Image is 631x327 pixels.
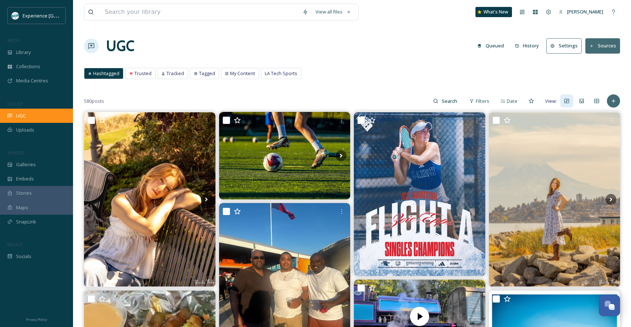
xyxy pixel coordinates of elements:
[16,204,28,211] span: Maps
[265,70,297,77] span: LA Tech Sports
[567,8,603,15] span: [PERSON_NAME]
[16,77,48,84] span: Media Centres
[12,12,19,19] img: 24IZHUKKFBA4HCESFN4PRDEIEY.avif
[106,35,134,57] a: UGC
[16,161,36,168] span: Galleries
[101,4,299,20] input: Search your library
[585,38,620,53] button: Sources
[476,98,489,105] span: Filters
[475,7,512,17] a: What's New
[167,70,184,77] span: Tracked
[199,70,215,77] span: Tagged
[16,63,40,70] span: Collections
[474,39,511,53] a: Queued
[84,112,215,287] img: With Theint’s Flicks, you can get photos in two outfits in one session! - - #seniorsunday #highsc...
[219,112,351,199] img: Yesterday’s preparation is today’s execution ✅ #BarkLouder | #EarnTheRight
[511,39,543,53] button: History
[474,39,508,53] button: Queued
[438,94,462,108] input: Search
[545,98,557,105] span: View:
[599,295,620,316] button: Open Chat
[16,175,34,182] span: Embeds
[134,70,152,77] span: Trusted
[489,112,620,287] img: What’s more magical than taking your Senior Sunday photos at Point Ruston? - - #seniorsunday #hig...
[7,242,22,247] span: SOCIALS
[16,190,32,196] span: Stories
[26,315,47,323] a: Privacy Policy
[546,38,585,53] a: Settings
[511,39,547,53] a: History
[546,38,582,53] button: Settings
[230,70,255,77] span: My Content
[93,70,119,77] span: Hashtagged
[354,112,485,276] img: 𝗙𝗟𝗜𝗚𝗛𝗧 𝗔 𝗖𝗛𝗔𝗠𝗣𝗜𝗢𝗡! Zoie Epps defeats Maria Castano (Tarleton State) 6-3, 6-1 in the title game! 🏆...
[16,49,31,56] span: Library
[7,38,20,43] span: MEDIA
[7,150,24,155] span: WIDGETS
[312,5,355,19] a: View all files
[16,126,34,133] span: Uploads
[555,5,607,19] a: [PERSON_NAME]
[16,253,31,260] span: Socials
[26,317,47,322] span: Privacy Policy
[84,98,104,105] span: 580 posts
[23,12,95,19] span: Experience [GEOGRAPHIC_DATA]
[16,218,36,225] span: SnapLink
[507,98,517,105] span: Date
[16,112,26,119] span: UGC
[7,101,23,106] span: COLLECT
